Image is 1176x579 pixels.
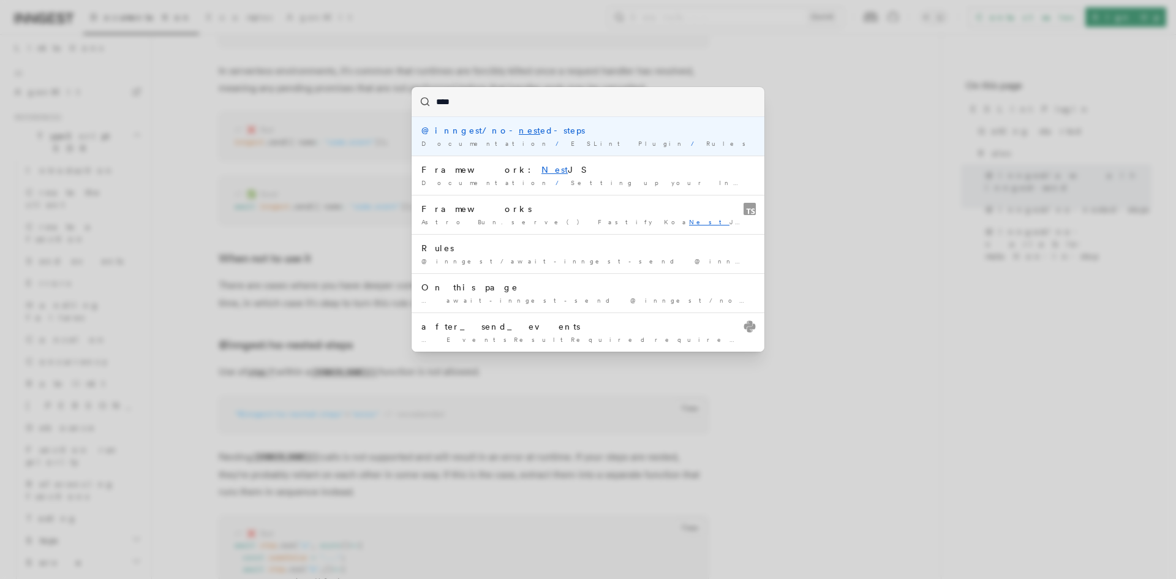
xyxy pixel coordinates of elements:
span: / [691,140,701,147]
span: / [556,140,566,147]
div: @inngest/await-inngest-send @inngest/no- ed-steps @inngest … [421,257,755,266]
div: … EventsResultRequiredrequiredDescriptionShow ed properties NameerrorTypestrRequiredoptional … [421,335,755,344]
div: @inngest/no- ed-steps [421,124,755,137]
div: Framework: JS [421,164,755,176]
div: Rules [421,242,755,254]
mark: Nest [541,165,568,175]
div: Astro Bun.serve() Fastify Koa JS Next.js (app … [421,218,755,227]
span: Rules [706,140,753,147]
mark: Nest [689,218,729,225]
div: … await-inngest-send @inngest/no- ed-steps @inngest/no-variable … [421,296,755,305]
div: On this page [421,281,755,293]
span: Setting up your Inngest app [571,179,810,186]
span: Documentation [421,140,551,147]
span: ESLint Plugin [571,140,686,147]
mark: nest [519,126,540,135]
div: after_send_events [421,320,755,333]
div: Frameworks [421,203,755,215]
span: / [556,179,566,186]
span: Documentation [421,179,551,186]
